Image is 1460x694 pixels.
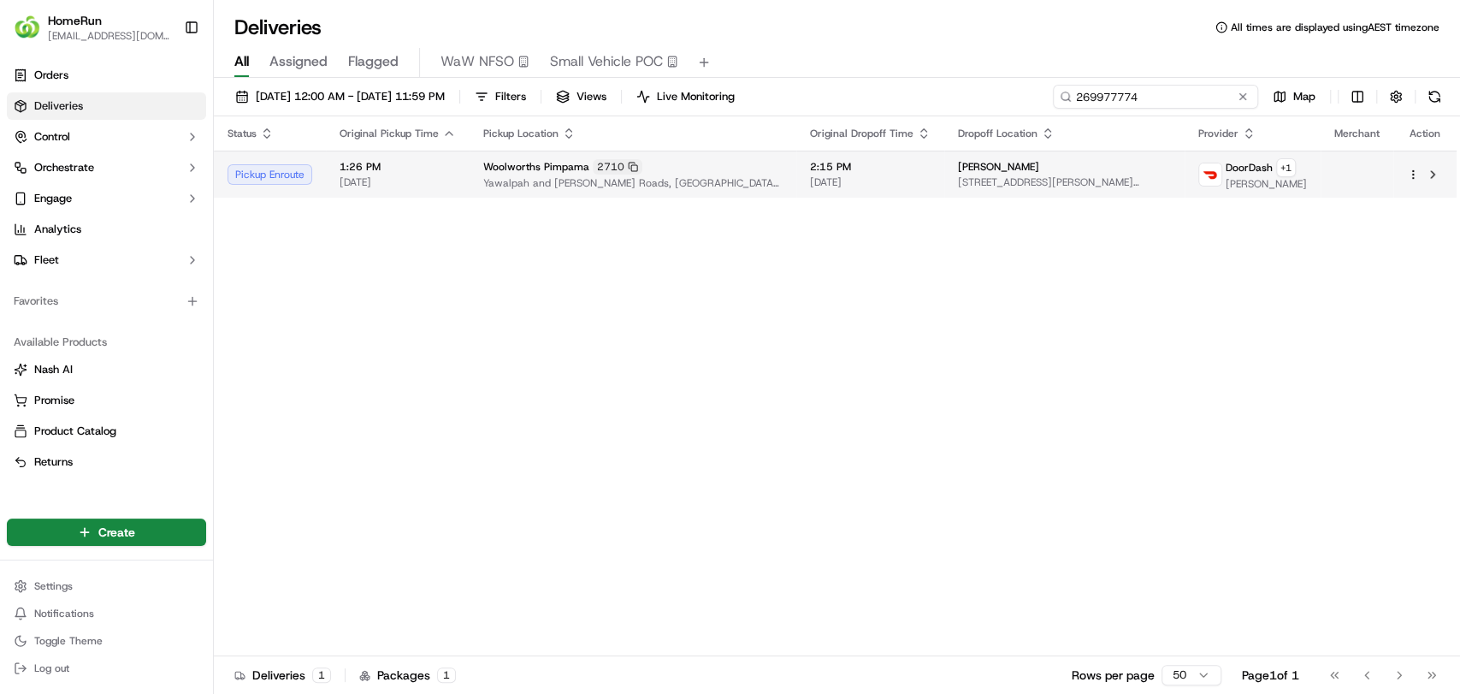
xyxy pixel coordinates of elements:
span: Woolworths Pimpama [483,160,589,174]
a: Analytics [7,216,206,243]
button: Filters [467,85,534,109]
span: Orders [34,68,68,83]
span: Live Monitoring [657,89,735,104]
button: Control [7,123,206,151]
div: Favorites [7,288,206,315]
div: Action [1407,127,1443,140]
div: Available Products [7,329,206,356]
a: Orders [7,62,206,89]
span: Status [228,127,257,140]
a: Powered byPylon [121,289,207,303]
img: 1736555255976-a54dd68f-1ca7-489b-9aae-adbdc363a1c4 [17,163,48,194]
span: Returns [34,454,73,470]
span: API Documentation [162,248,275,265]
span: WaW NFSO [440,51,514,72]
button: Toggle Theme [7,629,206,653]
span: 2:15 PM [810,160,931,174]
button: Log out [7,656,206,680]
button: Map [1265,85,1323,109]
span: Merchant [1334,127,1380,140]
div: 1 [312,667,331,683]
input: Got a question? Start typing here... [44,110,308,128]
span: Orchestrate [34,160,94,175]
button: HomeRun [48,12,102,29]
span: Flagged [348,51,399,72]
button: [DATE] 12:00 AM - [DATE] 11:59 PM [228,85,452,109]
span: Fleet [34,252,59,268]
span: [PERSON_NAME] [1226,177,1307,191]
button: Live Monitoring [629,85,742,109]
a: Promise [14,393,199,408]
span: [DATE] [340,175,456,189]
button: Fleet [7,246,206,274]
button: Refresh [1422,85,1446,109]
span: Toggle Theme [34,634,103,648]
div: We're available if you need us! [58,181,216,194]
button: [EMAIL_ADDRESS][DOMAIN_NAME] [48,29,170,43]
span: Notifications [34,607,94,620]
span: Provider [1198,127,1238,140]
h1: Deliveries [234,14,322,41]
span: DoorDash [1226,161,1273,175]
span: Settings [34,579,73,593]
button: Settings [7,574,206,598]
span: Promise [34,393,74,408]
a: 💻API Documentation [138,241,281,272]
span: Pylon [170,290,207,303]
span: Original Dropoff Time [810,127,913,140]
div: Start new chat [58,163,281,181]
button: Engage [7,185,206,212]
span: Views [576,89,606,104]
img: Nash [17,17,51,51]
span: Control [34,129,70,145]
button: Nash AI [7,356,206,383]
div: 2710 [593,159,642,175]
div: Deliveries [234,667,331,684]
a: Deliveries [7,92,206,120]
span: Pickup Location [483,127,559,140]
button: Views [548,85,614,109]
span: Dropoff Location [958,127,1037,140]
span: Log out [34,661,69,675]
input: Type to search [1053,85,1258,109]
a: 📗Knowledge Base [10,241,138,272]
a: Returns [14,454,199,470]
div: 1 [437,667,456,683]
p: Welcome 👋 [17,68,311,96]
div: 📗 [17,250,31,264]
div: Packages [359,667,456,684]
span: [DATE] [810,175,931,189]
span: Yawalpah and [PERSON_NAME] Roads, [GEOGRAPHIC_DATA], QLD 4209, AU [483,176,783,190]
span: Deliveries [34,98,83,114]
span: 1:26 PM [340,160,456,174]
a: Nash AI [14,362,199,377]
button: Orchestrate [7,154,206,181]
div: Page 1 of 1 [1242,667,1299,684]
button: HomeRunHomeRun[EMAIL_ADDRESS][DOMAIN_NAME] [7,7,177,48]
span: All [234,51,249,72]
button: Returns [7,448,206,476]
p: Rows per page [1072,667,1155,684]
span: Knowledge Base [34,248,131,265]
span: Analytics [34,222,81,237]
a: Product Catalog [14,424,199,439]
span: All times are displayed using AEST timezone [1231,21,1439,34]
span: Nash AI [34,362,73,377]
button: Product Catalog [7,418,206,445]
span: Original Pickup Time [340,127,439,140]
img: doordash_logo_v2.png [1199,163,1221,186]
span: [STREET_ADDRESS][PERSON_NAME][PERSON_NAME] [958,175,1171,189]
button: Start new chat [291,169,311,189]
span: [DATE] 12:00 AM - [DATE] 11:59 PM [256,89,445,104]
span: Assigned [269,51,328,72]
span: Product Catalog [34,424,116,439]
button: +1 [1276,158,1296,177]
button: Create [7,519,206,546]
span: Engage [34,191,72,206]
span: Filters [495,89,526,104]
img: HomeRun [14,14,41,41]
span: Create [98,524,135,541]
button: Promise [7,387,206,414]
